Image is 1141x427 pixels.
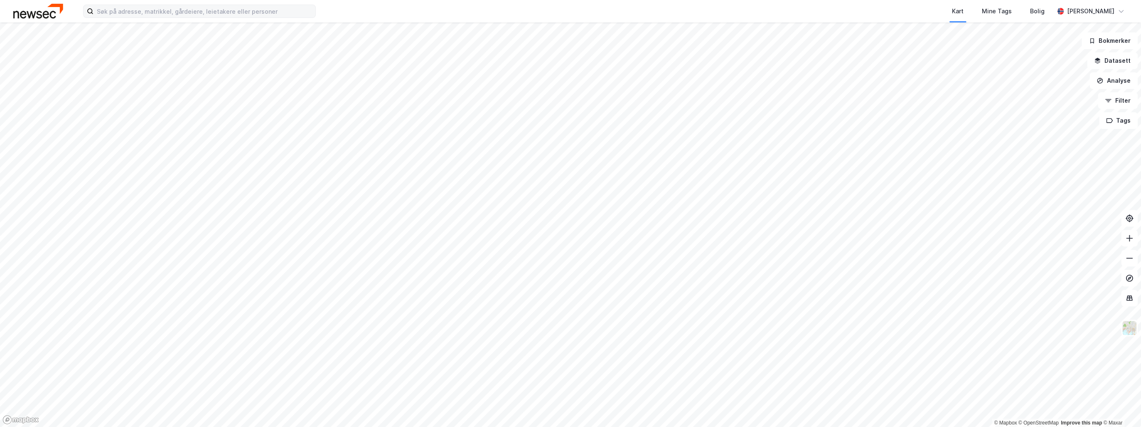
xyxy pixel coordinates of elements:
[982,6,1012,16] div: Mine Tags
[1082,32,1138,49] button: Bokmerker
[1018,420,1059,426] a: OpenStreetMap
[1061,420,1102,426] a: Improve this map
[1099,387,1141,427] iframe: Chat Widget
[1030,6,1045,16] div: Bolig
[13,4,63,18] img: newsec-logo.f6e21ccffca1b3a03d2d.png
[1098,92,1138,109] button: Filter
[1087,52,1138,69] button: Datasett
[994,420,1017,426] a: Mapbox
[1121,320,1137,336] img: Z
[1099,112,1138,129] button: Tags
[1099,387,1141,427] div: Kontrollprogram for chat
[1089,72,1138,89] button: Analyse
[952,6,964,16] div: Kart
[93,5,315,17] input: Søk på adresse, matrikkel, gårdeiere, leietakere eller personer
[2,415,39,425] a: Mapbox homepage
[1067,6,1114,16] div: [PERSON_NAME]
